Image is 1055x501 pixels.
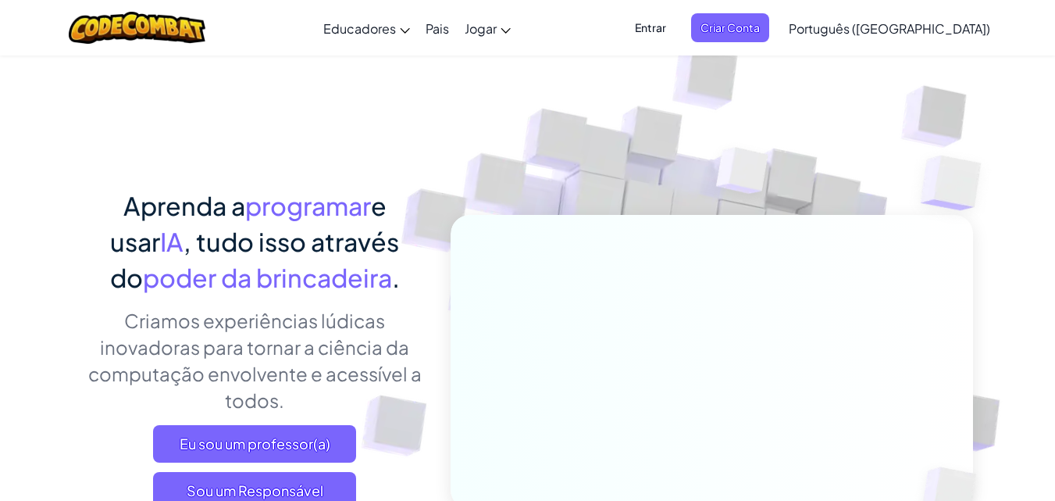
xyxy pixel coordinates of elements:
[781,7,998,49] a: Português ([GEOGRAPHIC_DATA])
[700,20,760,34] font: Criar Conta
[160,226,184,257] font: IA
[110,226,400,293] font: , tudo isso através do
[245,190,371,221] font: programar
[691,13,769,42] button: Criar Conta
[315,7,418,49] a: Educadores
[635,20,666,34] font: Entrar
[180,435,330,453] font: Eu sou um professor(a)
[69,12,205,44] img: Logotipo do CodeCombat
[889,117,1025,249] img: Cubos sobrepostos
[143,262,392,293] font: poder da brincadeira
[323,20,396,37] font: Educadores
[686,116,799,233] img: Cubos sobrepostos
[418,7,457,49] a: Pais
[457,7,519,49] a: Jogar
[153,425,356,463] a: Eu sou um professor(a)
[426,20,449,37] font: Pais
[465,20,497,37] font: Jogar
[88,309,422,412] font: Criamos experiências lúdicas inovadoras para tornar a ciência da computação envolvente e acessíve...
[123,190,245,221] font: Aprenda a
[392,262,400,293] font: .
[626,13,675,42] button: Entrar
[789,20,990,37] font: Português ([GEOGRAPHIC_DATA])
[187,481,323,499] font: Sou um Responsável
